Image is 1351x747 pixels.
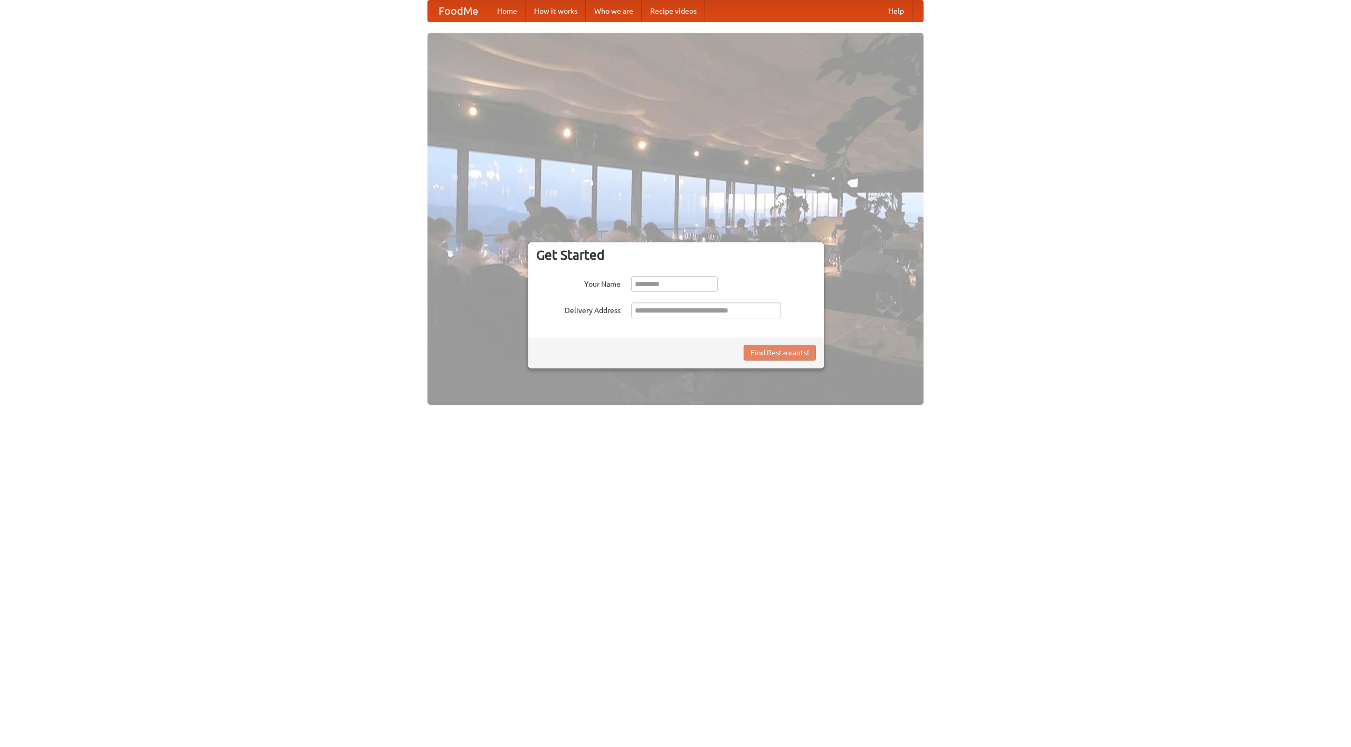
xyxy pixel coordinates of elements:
a: How it works [526,1,586,22]
a: Who we are [586,1,642,22]
a: Home [489,1,526,22]
label: Delivery Address [536,302,621,316]
a: Recipe videos [642,1,705,22]
a: FoodMe [428,1,489,22]
button: Find Restaurants! [744,345,816,361]
h3: Get Started [536,247,816,263]
a: Help [880,1,912,22]
label: Your Name [536,276,621,289]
